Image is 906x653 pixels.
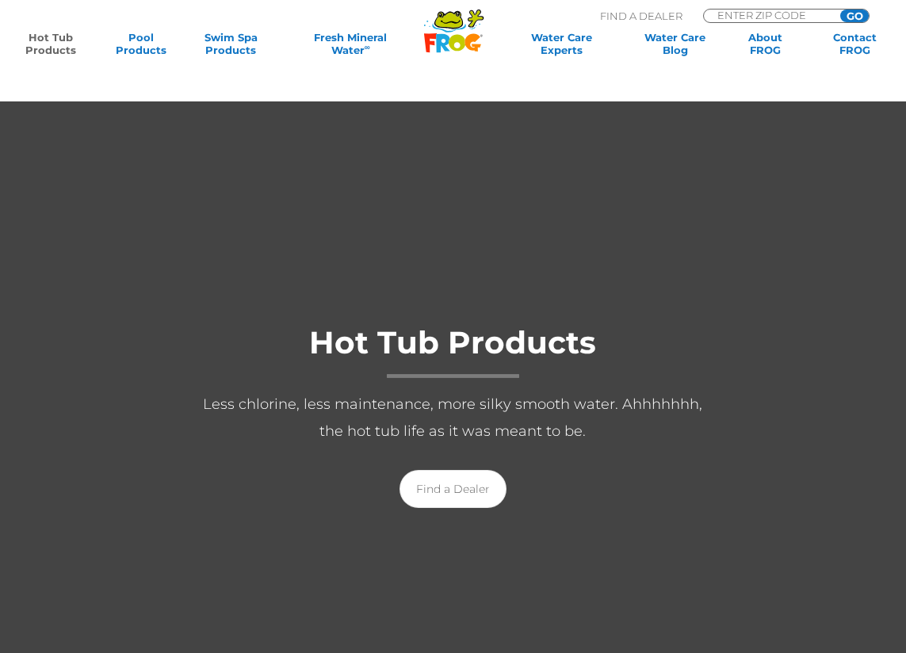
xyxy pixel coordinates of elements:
a: PoolProducts [105,31,175,56]
h1: Hot Tub Products [191,326,715,378]
p: Find A Dealer [600,9,682,23]
a: Water CareExperts [503,31,621,56]
a: Hot TubProducts [16,31,86,56]
input: Zip Code Form [716,10,823,21]
a: Fresh MineralWater∞ [285,31,415,56]
a: Swim SpaProducts [196,31,266,56]
sup: ∞ [365,43,370,52]
p: Less chlorine, less maintenance, more silky smooth water. Ahhhhhhh, the hot tub life as it was me... [191,391,715,445]
a: Water CareBlog [640,31,710,56]
a: Find a Dealer [399,470,507,508]
input: GO [840,10,869,22]
a: AboutFROG [730,31,800,56]
a: ContactFROG [820,31,890,56]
